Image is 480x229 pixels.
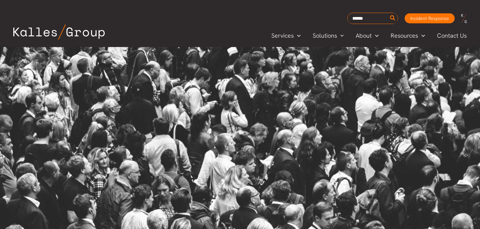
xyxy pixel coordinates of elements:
[265,30,473,41] nav: Primary Site Navigation
[418,31,425,41] span: Menu Toggle
[372,31,379,41] span: Menu Toggle
[350,31,385,41] a: AboutMenu Toggle
[405,13,455,23] a: Incident Response
[307,31,350,41] a: SolutionsMenu Toggle
[431,31,473,41] a: Contact Us
[385,31,431,41] a: ResourcesMenu Toggle
[271,31,294,41] span: Services
[356,31,372,41] span: About
[391,31,418,41] span: Resources
[265,31,307,41] a: ServicesMenu Toggle
[313,31,337,41] span: Solutions
[437,31,467,41] span: Contact Us
[13,24,105,40] img: Kalles Group
[294,31,301,41] span: Menu Toggle
[337,31,344,41] span: Menu Toggle
[389,13,397,24] button: Search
